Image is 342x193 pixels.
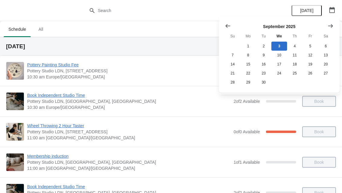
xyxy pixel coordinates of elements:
button: Show previous month, August 2025 [222,21,233,31]
span: 2 of 2 Available [234,99,260,104]
button: Saturday September 27 2025 [318,69,334,78]
span: 10:30 am Europe/[GEOGRAPHIC_DATA] [27,74,231,80]
span: Wheel Throwing 2 Hour Taster [27,123,231,129]
button: Wednesday September 17 2025 [271,60,287,69]
img: Membership induction | Pottery Studio LDN, Monro Way, London, UK | 11:00 am Europe/London [6,153,24,171]
th: Wednesday [271,31,287,42]
h2: [DATE] [6,43,336,49]
span: [DATE] [300,8,313,13]
button: Friday September 5 2025 [302,42,318,51]
th: Sunday [225,31,240,42]
img: Pottery Painting Studio Fee | Pottery Studio LDN, Unit 1.3, Building A4, 10 Monro Way, London, SE... [6,62,24,80]
span: Membership induction [27,153,231,159]
button: Thursday September 11 2025 [287,51,302,60]
span: 10:30 am Europe/[GEOGRAPHIC_DATA] [27,104,231,110]
span: Pottery Studio LDN, [STREET_ADDRESS] [27,129,231,135]
span: 1 of 1 Available [234,160,260,165]
span: Book Independent Studio Time [27,92,231,98]
button: Monday September 22 2025 [240,69,256,78]
button: Monday September 29 2025 [240,78,256,87]
span: Schedule [4,24,31,35]
img: Wheel Throwing 2 Hour Taster | Pottery Studio LDN, Unit 1.3, Building A4, 10 Monro Way, London, S... [6,123,24,141]
span: Pottery Studio LDN, [STREET_ADDRESS] [27,68,231,74]
button: Monday September 15 2025 [240,60,256,69]
button: Thursday September 4 2025 [287,42,302,51]
button: Sunday September 21 2025 [225,69,240,78]
button: Friday September 26 2025 [302,69,318,78]
img: Book Independent Studio Time | Pottery Studio LDN, London, UK | 10:30 am Europe/London [6,93,24,110]
button: Tuesday September 9 2025 [256,51,271,60]
th: Thursday [287,31,302,42]
button: Today Wednesday September 3 2025 [271,42,287,51]
span: 11:00 am [GEOGRAPHIC_DATA]/[GEOGRAPHIC_DATA] [27,165,231,171]
button: [DATE] [292,5,322,16]
span: Book Independent Studio Time [27,184,231,190]
button: Tuesday September 16 2025 [256,60,271,69]
th: Saturday [318,31,334,42]
button: Monday September 8 2025 [240,51,256,60]
button: Friday September 19 2025 [302,60,318,69]
span: All [33,24,48,35]
span: 0 of 0 Available [234,129,260,134]
input: Search [97,5,257,16]
span: Pottery Painting Studio Fee [27,62,231,68]
button: Saturday September 13 2025 [318,51,334,60]
button: Monday September 1 2025 [240,42,256,51]
button: Sunday September 28 2025 [225,78,240,87]
button: Tuesday September 2 2025 [256,42,271,51]
button: Sunday September 7 2025 [225,51,240,60]
button: Tuesday September 23 2025 [256,69,271,78]
button: Thursday September 25 2025 [287,69,302,78]
button: Sunday September 14 2025 [225,60,240,69]
button: Show next month, October 2025 [325,21,336,31]
button: Tuesday September 30 2025 [256,78,271,87]
th: Tuesday [256,31,271,42]
button: Thursday September 18 2025 [287,60,302,69]
span: 11:00 am [GEOGRAPHIC_DATA]/[GEOGRAPHIC_DATA] [27,135,231,141]
th: Friday [302,31,318,42]
button: Wednesday September 10 2025 [271,51,287,60]
button: Saturday September 6 2025 [318,42,334,51]
button: Saturday September 20 2025 [318,60,334,69]
th: Monday [240,31,256,42]
span: Pottery Studio LDN, [GEOGRAPHIC_DATA], [GEOGRAPHIC_DATA] [27,159,231,165]
button: Wednesday September 24 2025 [271,69,287,78]
button: Friday September 12 2025 [302,51,318,60]
span: Pottery Studio LDN, [GEOGRAPHIC_DATA], [GEOGRAPHIC_DATA] [27,98,231,104]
